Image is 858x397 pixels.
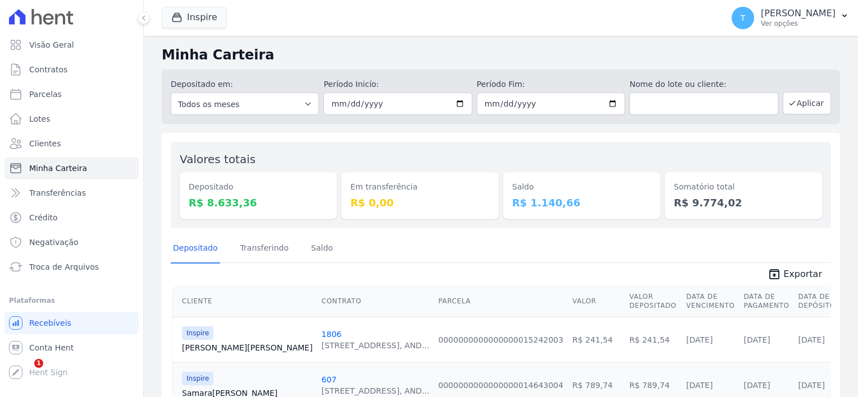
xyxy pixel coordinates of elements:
[29,212,58,223] span: Crédito
[759,267,831,283] a: unarchive Exportar
[29,237,79,248] span: Negativação
[171,234,220,264] a: Depositado
[768,267,781,281] i: unarchive
[4,206,139,229] a: Crédito
[309,234,335,264] a: Saldo
[512,181,651,193] dt: Saldo
[171,80,233,89] label: Depositado em:
[625,285,682,317] th: Valor Depositado
[783,92,831,114] button: Aplicar
[761,8,836,19] p: [PERSON_NAME]
[350,181,490,193] dt: Em transferência
[434,285,568,317] th: Parcela
[794,285,840,317] th: Data de Depósito
[29,64,67,75] span: Contratos
[686,381,713,390] a: [DATE]
[512,195,651,210] dd: R$ 1.140,66
[29,163,87,174] span: Minha Carteira
[568,317,624,362] td: R$ 241,54
[4,256,139,278] a: Troca de Arquivos
[322,330,342,339] a: 1806
[29,138,61,149] span: Clientes
[686,335,713,344] a: [DATE]
[182,372,213,385] span: Inspire
[162,45,840,65] h2: Minha Carteira
[761,19,836,28] p: Ver opções
[189,195,328,210] dd: R$ 8.633,36
[29,187,86,198] span: Transferências
[322,375,337,384] a: 607
[34,359,43,368] span: 1
[798,381,825,390] a: [DATE]
[4,58,139,81] a: Contratos
[568,285,624,317] th: Valor
[439,381,564,390] a: 0000000000000000014643004
[629,79,778,90] label: Nome do lote ou cliente:
[439,335,564,344] a: 0000000000000000015242003
[189,181,328,193] dt: Depositado
[29,113,51,124] span: Lotes
[798,335,825,344] a: [DATE]
[182,326,213,340] span: Inspire
[4,312,139,334] a: Recebíveis
[743,335,770,344] a: [DATE]
[29,261,99,273] span: Troca de Arquivos
[162,7,227,28] button: Inspire
[4,108,139,130] a: Lotes
[9,294,134,307] div: Plataformas
[29,342,74,353] span: Conta Hent
[29,317,71,329] span: Recebíveis
[783,267,822,281] span: Exportar
[682,285,739,317] th: Data de Vencimento
[350,195,490,210] dd: R$ 0,00
[173,285,317,317] th: Cliente
[4,231,139,253] a: Negativação
[11,359,38,386] iframe: Intercom live chat
[4,83,139,105] a: Parcelas
[180,153,255,166] label: Valores totais
[743,381,770,390] a: [DATE]
[674,181,813,193] dt: Somatório total
[477,79,625,90] label: Período Fim:
[182,342,313,353] a: [PERSON_NAME][PERSON_NAME]
[674,195,813,210] dd: R$ 9.774,02
[739,285,793,317] th: Data de Pagamento
[317,285,434,317] th: Contrato
[723,2,858,34] button: T [PERSON_NAME] Ver opções
[625,317,682,362] td: R$ 241,54
[238,234,291,264] a: Transferindo
[29,89,62,100] span: Parcelas
[322,385,430,396] div: [STREET_ADDRESS], AND...
[4,336,139,359] a: Conta Hent
[4,132,139,155] a: Clientes
[323,79,472,90] label: Período Inicío:
[29,39,74,50] span: Visão Geral
[4,157,139,179] a: Minha Carteira
[322,340,430,351] div: [STREET_ADDRESS], AND...
[4,34,139,56] a: Visão Geral
[4,182,139,204] a: Transferências
[741,14,746,22] span: T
